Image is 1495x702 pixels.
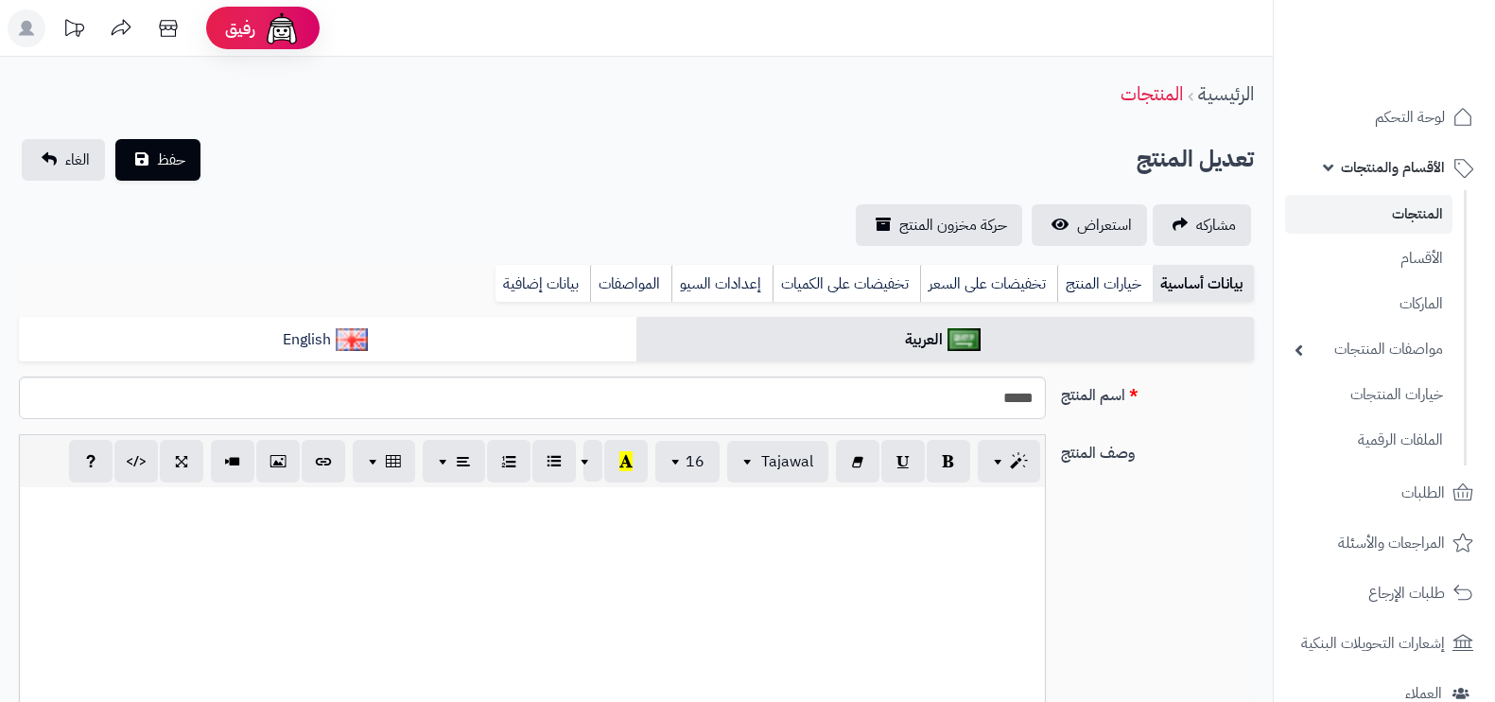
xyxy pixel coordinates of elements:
[1285,420,1452,461] a: الملفات الرقمية
[1285,470,1484,516] a: الطلبات
[19,317,636,363] a: English
[1198,79,1254,108] a: الرئيسية
[1366,36,1477,76] img: logo-2.png
[336,328,369,351] img: English
[1077,214,1132,237] span: استعراض
[1285,238,1452,279] a: الأقسام
[1285,284,1452,325] a: الماركات
[947,328,981,351] img: العربية
[225,17,255,40] span: رفيق
[1285,520,1484,566] a: المراجعات والأسئلة
[773,265,920,303] a: تخفيضات على الكميات
[686,450,704,473] span: 16
[636,317,1254,363] a: العربية
[1053,434,1261,465] label: وصف المنتج
[671,265,773,303] a: إعدادات السيو
[1368,580,1445,606] span: طلبات الإرجاع
[50,9,97,52] a: تحديثات المنصة
[65,149,90,171] span: الغاء
[1053,377,1261,407] label: اسم المنتج
[1121,79,1183,108] a: المنتجات
[590,265,671,303] a: المواصفات
[899,214,1007,237] span: حركة مخزون المنتج
[1338,530,1445,556] span: المراجعات والأسئلة
[1285,621,1484,666] a: إشعارات التحويلات البنكية
[1196,214,1236,237] span: مشاركه
[856,204,1022,246] a: حركة مخزون المنتج
[761,450,813,473] span: Tajawal
[1375,104,1445,131] span: لوحة التحكم
[920,265,1057,303] a: تخفيضات على السعر
[1341,154,1445,181] span: الأقسام والمنتجات
[1285,570,1484,616] a: طلبات الإرجاع
[1301,630,1445,657] span: إشعارات التحويلات البنكية
[655,441,720,483] button: 16
[1137,140,1254,179] h2: تعديل المنتج
[263,9,301,47] img: ai-face.png
[1032,204,1147,246] a: استعراض
[157,149,185,171] span: حفظ
[22,139,105,181] a: الغاء
[1285,95,1484,140] a: لوحة التحكم
[1153,204,1251,246] a: مشاركه
[1057,265,1153,303] a: خيارات المنتج
[727,441,828,483] button: Tajawal
[1285,375,1452,415] a: خيارات المنتجات
[1285,329,1452,370] a: مواصفات المنتجات
[115,139,200,181] button: حفظ
[495,265,590,303] a: بيانات إضافية
[1153,265,1254,303] a: بيانات أساسية
[1285,195,1452,234] a: المنتجات
[1401,480,1445,506] span: الطلبات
